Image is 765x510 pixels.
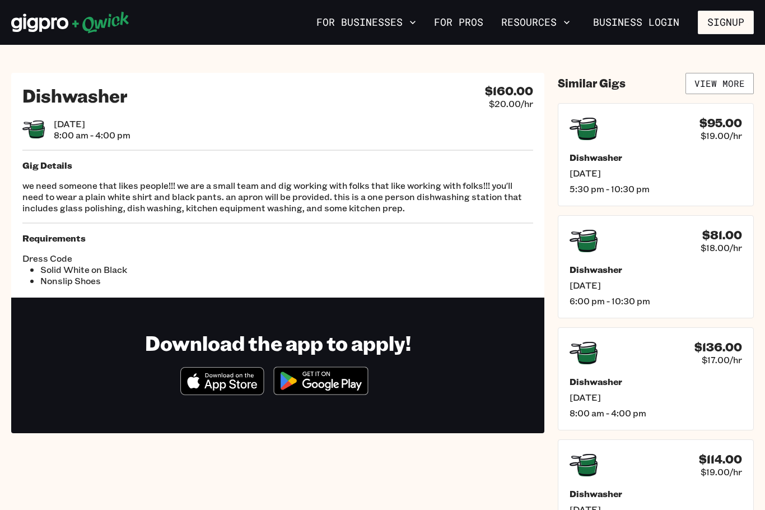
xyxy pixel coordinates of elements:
[54,118,130,129] span: [DATE]
[430,13,488,32] a: For Pros
[702,354,742,365] span: $17.00/hr
[570,152,742,163] h5: Dishwasher
[570,280,742,291] span: [DATE]
[694,340,742,354] h4: $136.00
[485,84,533,98] h4: $160.00
[698,11,754,34] button: Signup
[22,253,278,264] span: Dress Code
[701,242,742,253] span: $18.00/hr
[701,130,742,141] span: $19.00/hr
[180,386,264,397] a: Download on the App Store
[570,376,742,387] h5: Dishwasher
[267,360,375,402] img: Get it on Google Play
[584,11,689,34] a: Business Login
[145,330,411,355] h1: Download the app to apply!
[22,233,533,244] h5: Requirements
[701,466,742,477] span: $19.00/hr
[570,407,742,419] span: 8:00 am - 4:00 pm
[702,228,742,242] h4: $81.00
[22,180,533,214] p: we need someone that likes people!!! we are a small team and dig working with folks that like wor...
[558,327,754,430] a: $136.00$17.00/hrDishwasher[DATE]8:00 am - 4:00 pm
[22,84,128,106] h2: Dishwasher
[699,452,742,466] h4: $114.00
[497,13,575,32] button: Resources
[558,215,754,318] a: $81.00$18.00/hrDishwasher[DATE]6:00 pm - 10:30 pm
[699,116,742,130] h4: $95.00
[40,264,278,275] li: Solid White on Black
[570,392,742,403] span: [DATE]
[54,129,130,141] span: 8:00 am - 4:00 pm
[685,73,754,94] a: View More
[40,275,278,286] li: Nonslip Shoes
[570,488,742,499] h5: Dishwasher
[570,168,742,179] span: [DATE]
[570,295,742,307] span: 6:00 pm - 10:30 pm
[489,98,533,109] span: $20.00/hr
[558,103,754,206] a: $95.00$19.00/hrDishwasher[DATE]5:30 pm - 10:30 pm
[570,264,742,275] h5: Dishwasher
[558,76,626,90] h4: Similar Gigs
[22,160,533,171] h5: Gig Details
[312,13,421,32] button: For Businesses
[570,183,742,194] span: 5:30 pm - 10:30 pm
